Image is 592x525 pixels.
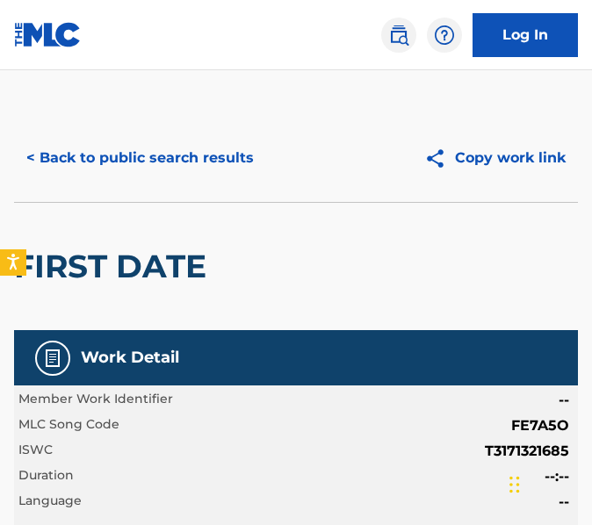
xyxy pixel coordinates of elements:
img: MLC Logo [14,22,82,47]
button: < Back to public search results [14,136,266,180]
div: Help [427,18,462,53]
span: T3171321685 [485,441,569,462]
span: Language [18,492,82,513]
h5: Work Detail [81,348,179,368]
span: Member Work Identifier [18,390,173,411]
img: help [434,25,455,46]
span: FE7A5O [511,415,569,436]
iframe: Chat Widget [504,441,592,525]
h2: FIRST DATE [14,247,215,286]
a: Log In [473,13,578,57]
span: ISWC [18,441,53,462]
button: Copy work link [412,136,578,180]
img: search [388,25,409,46]
div: Drag [509,458,520,511]
img: Work Detail [42,348,63,369]
img: Copy work link [424,147,455,169]
span: Duration [18,466,74,487]
span: MLC Song Code [18,415,119,436]
span: -- [559,390,569,411]
a: Public Search [381,18,416,53]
